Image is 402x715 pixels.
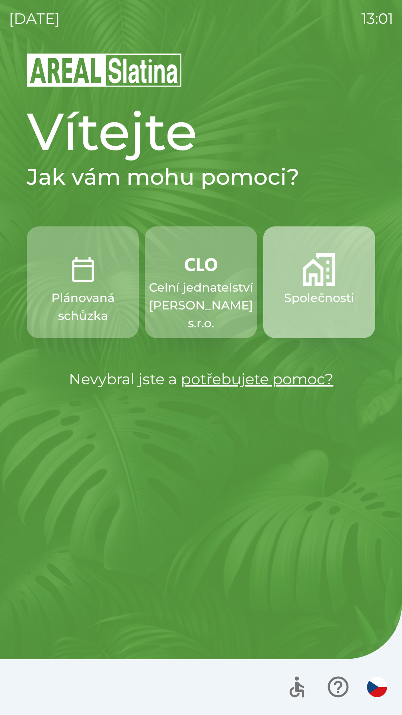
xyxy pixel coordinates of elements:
img: cs flag [367,677,387,697]
p: Plánovaná schůzka [45,289,121,325]
button: Plánovaná schůzka [27,226,139,338]
img: 889875ac-0dea-4846-af73-0927569c3e97.png [185,253,217,276]
h1: Vítejte [27,100,375,163]
h2: Jak vám mohu pomoci? [27,163,375,191]
button: Celní jednatelství [PERSON_NAME] s.r.o. [145,226,257,338]
p: Celní jednatelství [PERSON_NAME] s.r.o. [149,279,253,332]
p: 13:01 [361,7,393,30]
img: 0ea463ad-1074-4378-bee6-aa7a2f5b9440.png [67,253,99,286]
img: Logo [27,52,375,88]
p: Společnosti [284,289,354,307]
p: [DATE] [9,7,60,30]
a: potřebujete pomoc? [181,370,334,388]
p: Nevybral jste a [27,368,375,390]
img: 58b4041c-2a13-40f9-aad2-b58ace873f8c.png [303,253,335,286]
button: Společnosti [263,226,375,338]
